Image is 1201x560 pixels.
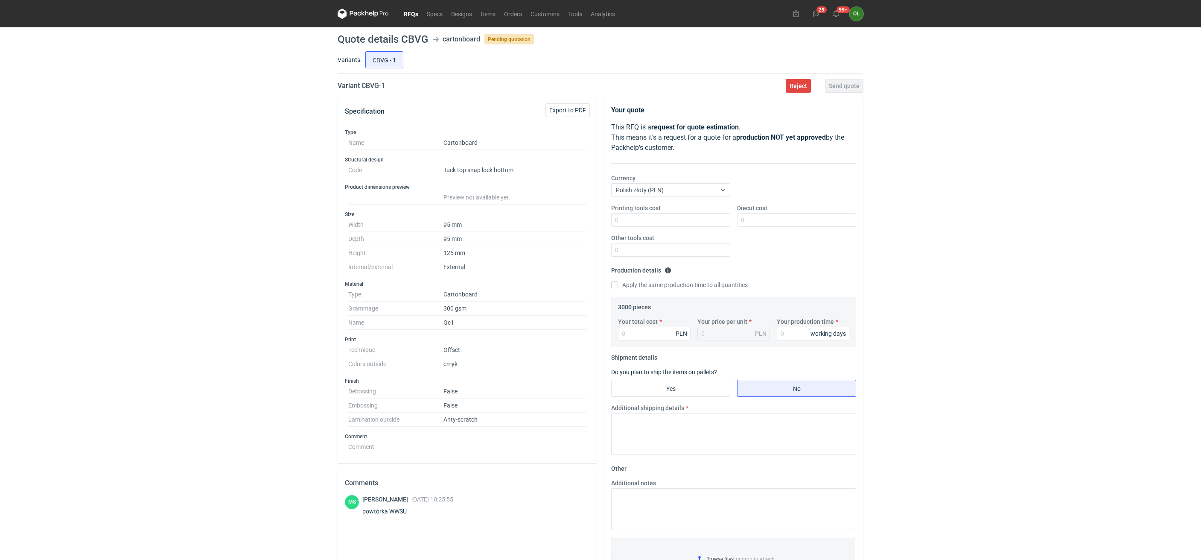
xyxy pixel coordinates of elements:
[348,163,443,177] dt: Code
[399,9,423,19] a: RFQs
[500,9,526,19] a: Orders
[345,433,590,440] h3: Comment
[810,329,846,338] div: working days
[651,123,739,131] strong: request for quote estimation
[829,83,860,89] span: Send quote
[786,79,811,93] button: Reject
[348,343,443,357] dt: Technique
[348,440,443,450] dt: Comment
[443,287,586,302] dd: Cartonboard
[611,380,730,397] label: Yes
[443,34,480,44] div: cartonboard
[443,413,586,427] dd: Anty-scratch
[476,9,500,19] a: Items
[829,7,843,21] button: 99+
[348,260,443,274] dt: Internal/external
[611,122,856,153] p: This RFQ is a . This means it's a request for a quote for a by the Packhelp's customer.
[443,163,586,177] dd: Tuck top snap lock bottom
[348,302,443,316] dt: Grammage
[618,300,651,311] legend: 3000 pieces
[737,213,856,227] input: 0
[443,343,586,357] dd: Offset
[348,357,443,371] dt: Colors outside
[611,234,654,242] label: Other tools cost
[348,246,443,260] dt: Height
[443,302,586,316] dd: 300 gsm
[526,9,564,19] a: Customers
[411,496,453,503] span: [DATE] 10:25:55
[737,204,767,212] label: Diecut cost
[611,462,627,472] legend: Other
[545,103,590,117] button: Export to PDF
[443,260,586,274] dd: External
[345,101,385,122] button: Specification
[345,495,359,509] div: Maciej Sikora
[443,399,586,413] dd: False
[443,357,586,371] dd: cmyk
[611,174,635,182] label: Currency
[348,384,443,399] dt: Debossing
[611,213,730,227] input: 0
[362,507,453,516] div: powtórka WWSU
[443,232,586,246] dd: 95 mm
[443,316,586,330] dd: Gc1
[345,184,590,191] h3: Product dimensions preview
[611,369,717,375] label: Do you plan to ship the items on pallets?
[443,246,586,260] dd: 125 mm
[338,34,428,44] h1: Quote details CBVG
[611,264,671,274] legend: Production details
[616,187,664,194] span: Polish złoty (PLN)
[338,56,361,64] label: Variants:
[611,106,644,114] strong: Your quote
[338,9,389,19] svg: Packhelp Pro
[345,378,590,384] h3: Finish
[611,243,730,257] input: 0
[423,9,447,19] a: Specs
[611,404,684,412] label: Additional shipping details
[348,399,443,413] dt: Embossing
[676,329,687,338] div: PLN
[611,281,748,289] label: Apply the same production time to all quantities
[345,129,590,136] h3: Type
[564,9,586,19] a: Tools
[777,327,849,340] input: 0
[443,194,510,201] span: Preview not available yet.
[697,317,747,326] label: Your price per unit
[348,413,443,427] dt: Lamination outside
[348,218,443,232] dt: Width
[849,7,863,21] div: Olga Łopatowicz
[345,478,590,488] h2: Comments
[737,380,856,397] label: No
[348,232,443,246] dt: Depth
[443,136,586,150] dd: Cartonboard
[443,218,586,232] dd: 95 mm
[345,211,590,218] h3: Size
[549,107,586,113] span: Export to PDF
[611,479,656,487] label: Additional notes
[611,351,657,361] legend: Shipment details
[447,9,476,19] a: Designs
[849,7,863,21] button: OŁ
[618,327,691,340] input: 0
[348,287,443,302] dt: Type
[345,495,359,509] figcaption: MS
[338,81,385,91] h2: Variant CBVG - 1
[736,133,826,141] strong: production NOT yet approved
[348,136,443,150] dt: Name
[348,316,443,330] dt: Name
[611,204,661,212] label: Printing tools cost
[345,281,590,287] h3: Material
[443,384,586,399] dd: False
[484,34,534,44] span: Pending quotation
[777,317,834,326] label: Your production time
[345,336,590,343] h3: Print
[345,156,590,163] h3: Structural design
[825,79,863,93] button: Send quote
[365,51,403,68] label: CBVG - 1
[586,9,619,19] a: Analytics
[790,83,807,89] span: Reject
[809,7,823,21] button: 29
[755,329,767,338] div: PLN
[618,317,658,326] label: Your total cost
